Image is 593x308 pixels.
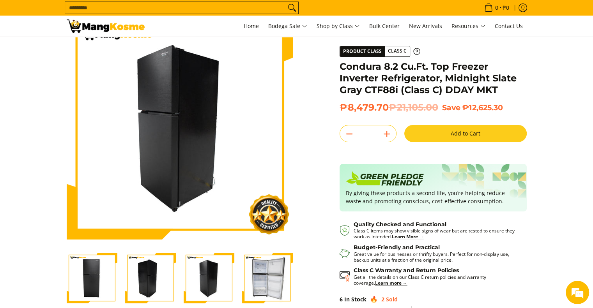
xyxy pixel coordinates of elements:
[240,16,263,37] a: Home
[354,221,446,228] strong: Quality Checked and Functional
[385,46,410,56] span: Class C
[268,21,307,31] span: Bodega Sale
[381,296,384,303] span: 2
[375,280,407,286] a: Learn more →
[494,5,499,11] span: 0
[346,189,520,205] p: By giving these products a second life, you’re helping reduce waste and promoting conscious, cost...
[482,4,512,12] span: •
[369,22,400,30] span: Bulk Center
[184,253,234,303] img: Condura 8.2 Cu.Ft. Top Freezer Inverter Refrigerator, Midnight Slate Gray CTF88i (Class C) DDAY M...
[286,2,298,14] button: Search
[242,253,293,303] img: Condura 8.2 Cu.Ft. Top Freezer Inverter Refrigerator, Midnight Slate Gray CTF88i (Class C) DDAY M...
[354,267,459,274] strong: Class C Warranty and Return Policies
[41,44,131,54] div: Chat with us now
[491,16,527,37] a: Contact Us
[244,22,259,30] span: Home
[340,128,359,140] button: Subtract
[340,102,438,113] span: ₱8,479.70
[4,213,149,240] textarea: Type your message and hit 'Enter'
[344,296,366,303] span: In Stock
[495,22,523,30] span: Contact Us
[404,125,527,142] button: Add to Cart
[442,103,460,112] span: Save
[451,21,485,31] span: Resources
[340,61,527,96] h1: Condura 8.2 Cu.Ft. Top Freezer Inverter Refrigerator, Midnight Slate Gray CTF88i (Class C) DDAY MKT
[354,274,519,286] p: Get all the details on our Class C return policies and warranty coverage.
[389,102,438,113] del: ₱21,105.00
[405,16,446,37] a: New Arrivals
[448,16,489,37] a: Resources
[313,16,364,37] a: Shop by Class
[67,253,117,303] img: Condura 8.2 Cu.Ft. Top Freezer Inverter Refrigerator, Midnight Slate Gray CTF88i (Class C) DDAY M...
[340,296,343,303] span: 6
[462,103,503,112] span: ₱12,625.30
[128,4,147,23] div: Minimize live chat window
[264,16,311,37] a: Bodega Sale
[354,244,440,251] strong: Budget-Friendly and Practical
[409,22,442,30] span: New Arrivals
[377,128,396,140] button: Add
[392,233,424,240] a: Learn More →
[354,228,519,239] p: Class C items may show visible signs of wear but are tested to ensure they work as intended.
[67,14,293,239] img: Condura 8.2 Cu.Ft. Top Freezer Inverter Refrigerator, Midnight Slate Gray CTF88i (Class C) DDAY MKT
[317,21,360,31] span: Shop by Class
[340,46,420,57] a: Product Class Class C
[365,16,404,37] a: Bulk Center
[67,19,145,33] img: Condura 8.2 Cu.Ft. Top Freezer Inverter Ref 9.9. DDAY l Mang Kosme
[45,98,108,177] span: We're online!
[152,16,527,37] nav: Main Menu
[386,296,398,303] span: Sold
[125,253,176,303] img: Condura 8.2 Cu.Ft. Top Freezer Inverter Refrigerator, Midnight Slate Gray CTF88i (Class C) DDAY M...
[340,46,385,56] span: Product Class
[346,170,424,189] img: Badge sustainability green pledge friendly
[501,5,510,11] span: ₱0
[354,251,519,263] p: Great value for businesses or thrifty buyers. Perfect for non-display use, backup units at a frac...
